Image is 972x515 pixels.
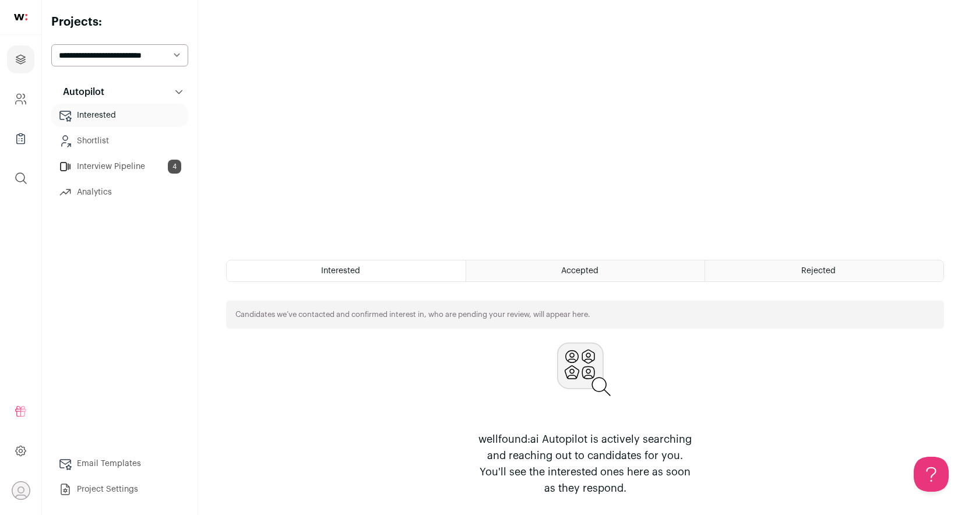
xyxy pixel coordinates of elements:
[56,85,104,99] p: Autopilot
[14,14,27,20] img: wellfound-shorthand-0d5821cbd27db2630d0214b213865d53afaa358527fdda9d0ea32b1df1b89c2c.svg
[51,452,188,475] a: Email Templates
[7,125,34,153] a: Company Lists
[51,129,188,153] a: Shortlist
[914,457,949,492] iframe: Toggle Customer Support
[235,310,590,319] p: Candidates we’ve contacted and confirmed interest in, who are pending your review, will appear here.
[7,45,34,73] a: Projects
[12,481,30,500] button: Open dropdown
[51,80,188,104] button: Autopilot
[473,431,697,496] p: wellfound:ai Autopilot is actively searching and reaching out to candidates for you. You'll see t...
[51,478,188,501] a: Project Settings
[7,85,34,113] a: Company and ATS Settings
[51,104,188,127] a: Interested
[705,260,943,281] a: Rejected
[51,155,188,178] a: Interview Pipeline4
[801,267,836,275] span: Rejected
[168,160,181,174] span: 4
[51,14,188,30] h2: Projects:
[51,181,188,204] a: Analytics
